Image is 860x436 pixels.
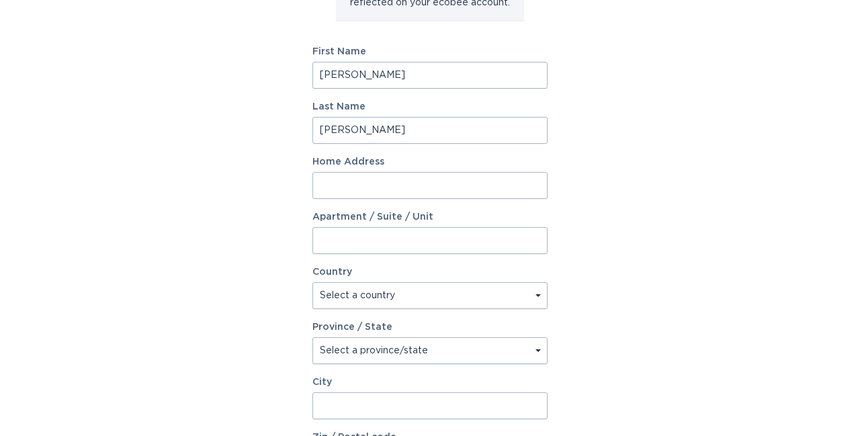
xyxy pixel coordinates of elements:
[312,267,352,277] label: Country
[312,212,548,222] label: Apartment / Suite / Unit
[312,157,548,167] label: Home Address
[312,47,548,56] label: First Name
[312,102,548,112] label: Last Name
[312,322,392,332] label: Province / State
[312,378,548,387] label: City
